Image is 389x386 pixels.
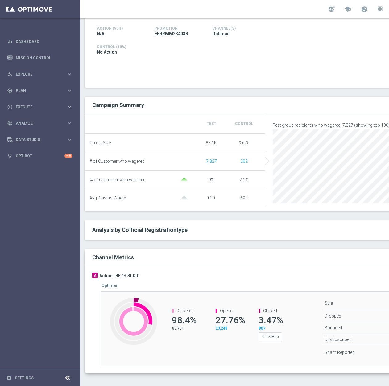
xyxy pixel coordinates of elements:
[16,138,67,142] span: Data Studio
[325,325,342,330] span: Bounced
[344,6,351,13] span: school
[89,195,126,201] span: Avg. Casino Wager
[7,88,13,93] i: gps_fixed
[16,121,67,125] span: Analyze
[7,153,13,159] i: lightbulb
[240,195,248,200] span: €93
[215,315,245,326] span: 27.76%
[7,104,67,110] div: Execute
[7,72,67,77] div: Explore
[206,140,217,145] span: 87.1K
[97,31,104,36] span: N/A
[7,39,13,44] i: equalizer
[92,273,98,278] div: A
[7,72,13,77] i: person_search
[216,326,227,331] span: 23,248
[178,178,190,182] img: gaussianGreen.svg
[101,283,118,288] h5: Optimail
[220,308,235,313] span: Opened
[259,315,283,326] span: 3.47%
[259,326,265,331] span: 807
[16,148,64,164] a: Optibot
[240,159,248,164] span: Show unique customers
[7,121,67,126] div: Analyze
[239,177,249,182] span: 2.1%
[7,88,73,93] button: gps_fixed Plan keyboard_arrow_right
[212,26,261,31] h4: Channel(s)
[67,88,72,93] i: keyboard_arrow_right
[67,104,72,110] i: keyboard_arrow_right
[89,159,145,164] span: # of Customer who wagered
[7,55,73,60] button: Mission Control
[89,177,146,183] span: % of Customer who wagered
[209,177,214,182] span: 9%
[178,196,190,200] img: gaussianGrey.svg
[263,308,277,313] span: Clicked
[7,154,73,158] button: lightbulb Optibot +10
[15,376,34,380] a: Settings
[325,350,355,355] span: Spam Reported
[67,137,72,142] i: keyboard_arrow_right
[7,50,72,66] div: Mission Control
[115,273,139,278] h3: BF 1€ SLOT
[7,105,73,109] button: play_circle_outline Execute keyboard_arrow_right
[235,121,253,126] span: Control
[325,314,341,318] span: Dropped
[92,102,144,108] h2: Campaign Summary
[16,89,67,92] span: Plan
[64,154,72,158] div: +10
[97,49,117,55] span: No Action
[99,273,114,278] h3: Action:
[92,254,134,261] h2: Channel Metrics
[325,337,352,342] span: Unsubscribed
[7,121,73,126] button: track_changes Analyze keyboard_arrow_right
[67,71,72,77] i: keyboard_arrow_right
[97,45,318,49] h4: Control (10%)
[259,332,282,341] button: Click Map
[92,227,188,233] span: Analysis by Cofficial Registrationtype
[176,308,194,313] span: Delivered
[7,104,13,110] i: play_circle_outline
[89,140,111,146] span: Group Size
[6,375,12,381] i: settings
[7,72,73,77] button: person_search Explore keyboard_arrow_right
[7,39,73,44] button: equalizer Dashboard
[239,140,250,145] span: 9,675
[16,50,72,66] a: Mission Control
[7,137,67,142] div: Data Studio
[208,195,215,200] span: €30
[172,326,200,331] p: 83,761
[7,121,13,126] i: track_changes
[16,72,67,76] span: Explore
[155,26,203,31] h4: Promotion
[16,33,72,50] a: Dashboard
[7,148,72,164] div: Optibot
[155,31,188,36] span: EERRMM234038
[16,105,67,109] span: Execute
[325,301,333,306] span: Sent
[7,33,72,50] div: Dashboard
[212,31,230,36] span: Optimail
[206,159,217,164] span: Show unique customers
[97,26,145,31] h4: Action (90%)
[7,88,67,93] div: Plan
[7,137,73,142] button: Data Studio keyboard_arrow_right
[67,120,72,126] i: keyboard_arrow_right
[172,315,197,326] span: 98.4%
[207,121,216,126] span: Test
